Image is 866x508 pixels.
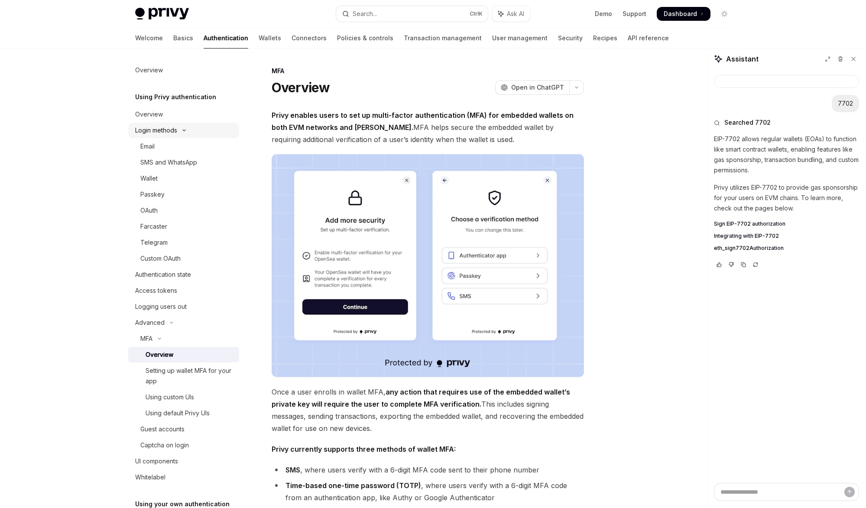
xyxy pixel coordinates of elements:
a: OAuth [128,203,239,218]
span: Open in ChatGPT [511,83,564,92]
a: Telegram [128,235,239,250]
button: Vote that response was not good [726,260,736,269]
div: Login methods [135,125,177,136]
div: 7702 [838,99,853,108]
a: Logging users out [128,299,239,314]
div: OAuth [140,205,158,216]
div: Using default Privy UIs [146,408,210,418]
span: Ctrl K [470,10,483,17]
strong: Privy currently supports three methods of wallet MFA: [272,445,456,453]
img: light logo [135,8,189,20]
a: Support [623,10,646,18]
button: Copy chat response [738,260,749,269]
a: Overview [128,347,239,362]
a: Security [558,28,583,49]
a: Demo [595,10,612,18]
div: Advanced [135,317,165,328]
a: Sign EIP-7702 authorization [714,220,859,227]
span: MFA helps secure the embedded wallet by requiring additional verification of a user’s identity wh... [272,109,584,146]
a: Setting up wallet MFA for your app [128,363,239,389]
button: Toggle MFA section [128,331,239,346]
button: Toggle Advanced section [128,315,239,330]
a: Farcaster [128,219,239,234]
div: MFA [272,67,584,75]
strong: Privy enables users to set up multi-factor authentication (MFA) for embedded wallets on both EVM ... [272,111,574,132]
div: Farcaster [140,221,167,232]
span: Searched 7702 [724,118,771,127]
div: Search... [353,9,377,19]
div: Overview [135,109,163,120]
a: Dashboard [657,7,710,21]
a: Passkey [128,187,239,202]
a: Transaction management [404,28,482,49]
div: Whitelabel [135,472,165,482]
button: Send message [844,487,855,497]
textarea: Ask a question... [714,483,859,501]
span: Sign EIP-7702 authorization [714,220,785,227]
span: Dashboard [664,10,697,18]
a: Connectors [292,28,327,49]
a: Custom OAuth [128,251,239,266]
a: Whitelabel [128,469,239,485]
a: Authentication state [128,267,239,282]
div: Setting up wallet MFA for your app [146,366,234,386]
div: Telegram [140,237,168,248]
div: Access tokens [135,285,177,296]
a: Overview [128,62,239,78]
span: Assistant [726,54,759,64]
div: Email [140,141,155,152]
span: Once a user enrolls in wallet MFA, This includes signing messages, sending transactions, exportin... [272,386,584,434]
div: Guest accounts [140,424,185,434]
a: eth_sign7702Authorization [714,245,859,252]
a: Using default Privy UIs [128,405,239,421]
a: UI components [128,453,239,469]
p: EIP-7702 allows regular wallets (EOAs) to function like smart contract wallets, enabling features... [714,134,859,175]
a: Basics [173,28,193,49]
a: Integrating with EIP-7702 [714,233,859,239]
a: Access tokens [128,283,239,298]
span: Ask AI [507,10,524,18]
div: Overview [146,349,173,360]
strong: any action that requires use of the embedded wallet’s private key will require the user to comple... [272,388,570,408]
button: Reload last chat [750,260,761,269]
a: Authentication [204,28,248,49]
div: UI components [135,456,178,466]
a: Recipes [593,28,617,49]
button: Vote that response was good [714,260,724,269]
span: Integrating with EIP-7702 [714,233,779,239]
a: Welcome [135,28,163,49]
a: Wallet [128,171,239,186]
div: SMS and WhatsApp [140,157,197,168]
button: Toggle dark mode [717,7,731,21]
h1: Overview [272,80,330,95]
div: Passkey [140,189,165,200]
p: Privy utilizes EIP-7702 to provide gas sponsorship for your users on EVM chains. To learn more, c... [714,182,859,214]
div: Overview [135,65,163,75]
a: Email [128,139,239,154]
button: Toggle Login methods section [128,123,239,138]
button: Open in ChatGPT [495,80,569,95]
a: Using custom UIs [128,389,239,405]
strong: SMS [285,466,300,474]
a: Wallets [259,28,281,49]
a: User management [492,28,548,49]
img: images/MFA.png [272,154,584,377]
a: Policies & controls [337,28,393,49]
a: SMS and WhatsApp [128,155,239,170]
div: Custom OAuth [140,253,181,264]
a: Guest accounts [128,421,239,437]
a: API reference [628,28,669,49]
h5: Using Privy authentication [135,92,216,102]
div: Logging users out [135,301,187,312]
a: Captcha on login [128,437,239,453]
li: , where users verify with a 6-digit MFA code sent to their phone number [272,464,584,476]
div: Authentication state [135,269,191,280]
a: Overview [128,107,239,122]
div: Wallet [140,173,158,184]
button: Toggle assistant panel [492,6,530,22]
div: MFA [140,333,152,344]
span: eth_sign7702Authorization [714,245,784,252]
div: Captcha on login [140,440,189,450]
button: Open search [336,6,488,22]
button: Searched 7702 [714,118,859,127]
